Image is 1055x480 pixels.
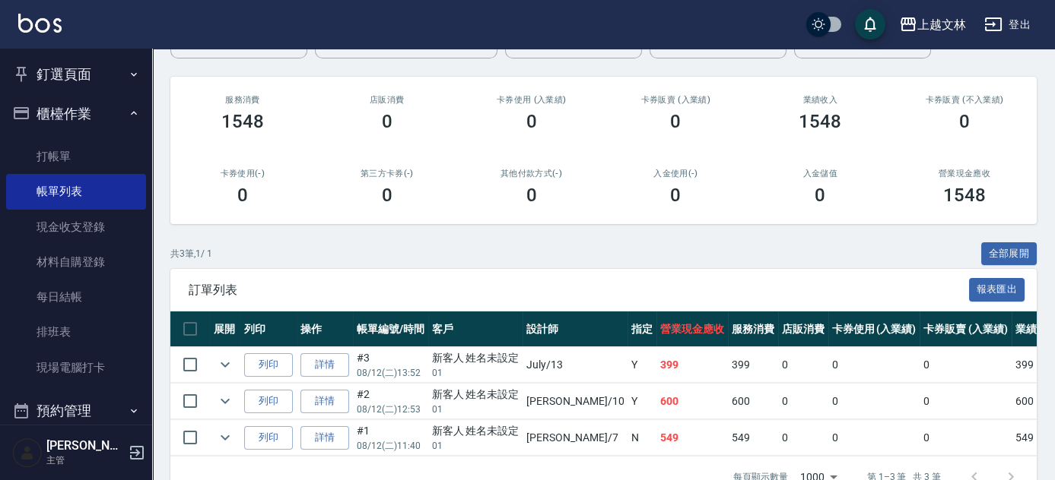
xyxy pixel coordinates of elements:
button: expand row [214,426,237,449]
h3: 1548 [221,111,264,132]
th: 店販消費 [778,311,828,347]
h3: 0 [382,111,392,132]
th: 指定 [628,311,656,347]
h5: [PERSON_NAME] [46,438,124,453]
th: 設計師 [523,311,628,347]
td: 0 [828,420,920,456]
h3: 0 [526,185,537,206]
td: 0 [920,420,1012,456]
th: 展開 [210,311,240,347]
td: 0 [778,347,828,383]
td: 549 [728,420,778,456]
td: 399 [656,347,728,383]
td: July /13 [523,347,628,383]
td: 0 [920,384,1012,419]
p: 共 3 筆, 1 / 1 [170,247,212,261]
td: 600 [728,384,778,419]
h3: 1548 [943,185,986,206]
td: 0 [778,420,828,456]
th: 服務消費 [728,311,778,347]
h2: 店販消費 [333,95,441,105]
td: Y [628,384,656,419]
h3: 0 [670,185,681,206]
h3: 0 [670,111,681,132]
button: expand row [214,390,237,412]
button: 釘選頁面 [6,55,146,94]
td: 0 [920,347,1012,383]
button: save [855,9,885,39]
p: 01 [432,366,520,380]
div: 上越文林 [917,15,966,34]
button: 預約管理 [6,391,146,431]
a: 詳情 [300,426,349,450]
a: 打帳單 [6,139,146,174]
button: 全部展開 [981,242,1038,266]
div: 新客人 姓名未設定 [432,423,520,439]
h3: 服務消費 [189,95,297,105]
button: 列印 [244,390,293,413]
td: 600 [656,384,728,419]
div: 新客人 姓名未設定 [432,350,520,366]
th: 營業現金應收 [656,311,728,347]
button: 櫃檯作業 [6,94,146,134]
th: 客戶 [428,311,523,347]
td: 0 [828,384,920,419]
p: 主管 [46,453,124,467]
button: 列印 [244,353,293,377]
a: 排班表 [6,314,146,349]
button: 上越文林 [893,9,972,40]
td: N [628,420,656,456]
h2: 營業現金應收 [910,169,1018,178]
h2: 業績收入 [766,95,874,105]
p: 01 [432,403,520,416]
p: 08/12 (二) 11:40 [357,439,424,453]
h2: 入金儲值 [766,169,874,178]
h3: 0 [815,185,825,206]
td: #3 [353,347,428,383]
h3: 0 [959,111,970,132]
h3: 1548 [799,111,841,132]
h2: 第三方卡券(-) [333,169,441,178]
td: 549 [656,420,728,456]
a: 每日結帳 [6,279,146,314]
button: 登出 [978,11,1037,39]
p: 08/12 (二) 13:52 [357,366,424,380]
a: 報表匯出 [969,282,1025,296]
a: 詳情 [300,390,349,413]
th: 卡券販賣 (入業績) [920,311,1012,347]
th: 帳單編號/時間 [353,311,428,347]
h3: 0 [526,111,537,132]
a: 詳情 [300,353,349,377]
h2: 卡券使用 (入業績) [478,95,586,105]
td: 0 [828,347,920,383]
h3: 0 [237,185,248,206]
button: expand row [214,353,237,376]
a: 現場電腦打卡 [6,350,146,385]
span: 訂單列表 [189,283,969,298]
img: Logo [18,14,62,33]
td: Y [628,347,656,383]
img: Person [12,437,43,468]
td: 0 [778,384,828,419]
a: 帳單列表 [6,174,146,209]
div: 新客人 姓名未設定 [432,387,520,403]
td: #2 [353,384,428,419]
a: 材料自購登錄 [6,245,146,279]
td: [PERSON_NAME] /10 [523,384,628,419]
h2: 卡券販賣 (入業績) [621,95,729,105]
h2: 卡券販賣 (不入業績) [910,95,1018,105]
th: 列印 [240,311,297,347]
td: 399 [728,347,778,383]
a: 現金收支登錄 [6,210,146,245]
td: #1 [353,420,428,456]
button: 報表匯出 [969,278,1025,302]
h2: 卡券使用(-) [189,169,297,178]
h2: 其他付款方式(-) [478,169,586,178]
td: [PERSON_NAME] /7 [523,420,628,456]
th: 卡券使用 (入業績) [828,311,920,347]
h2: 入金使用(-) [621,169,729,178]
p: 08/12 (二) 12:53 [357,403,424,416]
th: 操作 [297,311,353,347]
p: 01 [432,439,520,453]
button: 列印 [244,426,293,450]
